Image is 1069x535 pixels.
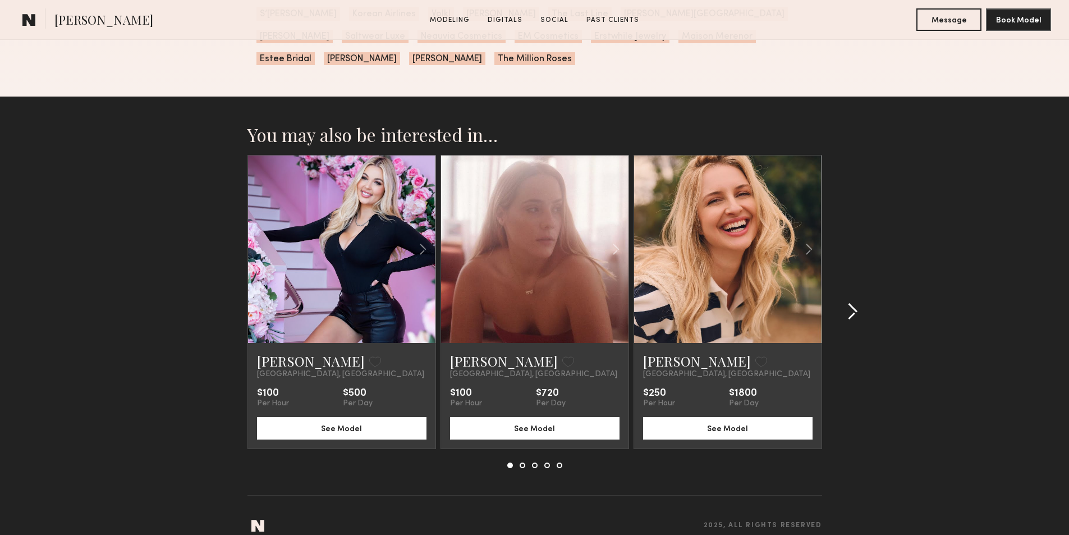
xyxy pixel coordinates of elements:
span: Estee Bridal [256,52,315,66]
div: $500 [343,388,373,399]
a: Digitals [483,15,527,25]
div: Per Day [729,399,759,408]
div: $100 [257,388,289,399]
a: See Model [643,423,813,433]
a: Modeling [425,15,474,25]
span: [PERSON_NAME] [409,52,485,66]
div: Per Day [343,399,373,408]
h2: You may also be interested in… [247,124,822,146]
button: See Model [643,417,813,440]
span: [PERSON_NAME] [54,11,153,31]
div: Per Hour [643,399,675,408]
a: Past Clients [582,15,644,25]
span: [GEOGRAPHIC_DATA], [GEOGRAPHIC_DATA] [643,370,810,379]
div: Per Day [536,399,566,408]
span: The Million Roses [494,52,575,66]
span: 2025, all rights reserved [704,522,822,529]
div: Per Hour [450,399,482,408]
div: $250 [643,388,675,399]
span: [GEOGRAPHIC_DATA], [GEOGRAPHIC_DATA] [450,370,617,379]
button: See Model [450,417,620,440]
a: [PERSON_NAME] [450,352,558,370]
a: [PERSON_NAME] [257,352,365,370]
div: $720 [536,388,566,399]
button: Book Model [986,8,1051,31]
div: $1800 [729,388,759,399]
button: Message [916,8,981,31]
span: [PERSON_NAME] [324,52,400,66]
a: Book Model [986,15,1051,24]
a: See Model [257,423,426,433]
span: [GEOGRAPHIC_DATA], [GEOGRAPHIC_DATA] [257,370,424,379]
a: See Model [450,423,620,433]
div: Per Hour [257,399,289,408]
div: $100 [450,388,482,399]
a: [PERSON_NAME] [643,352,751,370]
a: Social [536,15,573,25]
button: See Model [257,417,426,440]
